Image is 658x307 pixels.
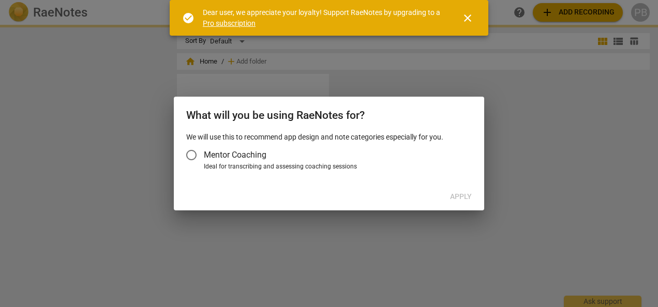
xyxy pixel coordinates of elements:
[186,132,472,143] p: We will use this to recommend app design and note categories especially for you.
[204,149,266,161] span: Mentor Coaching
[186,143,472,172] div: Account type
[203,19,256,27] a: Pro subscription
[203,7,443,28] div: Dear user, we appreciate your loyalty! Support RaeNotes by upgrading to a
[461,12,474,24] span: close
[186,109,472,122] h2: What will you be using RaeNotes for?
[204,162,469,172] div: Ideal for transcribing and assessing coaching sessions
[182,12,195,24] span: check_circle
[455,6,480,30] button: Close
